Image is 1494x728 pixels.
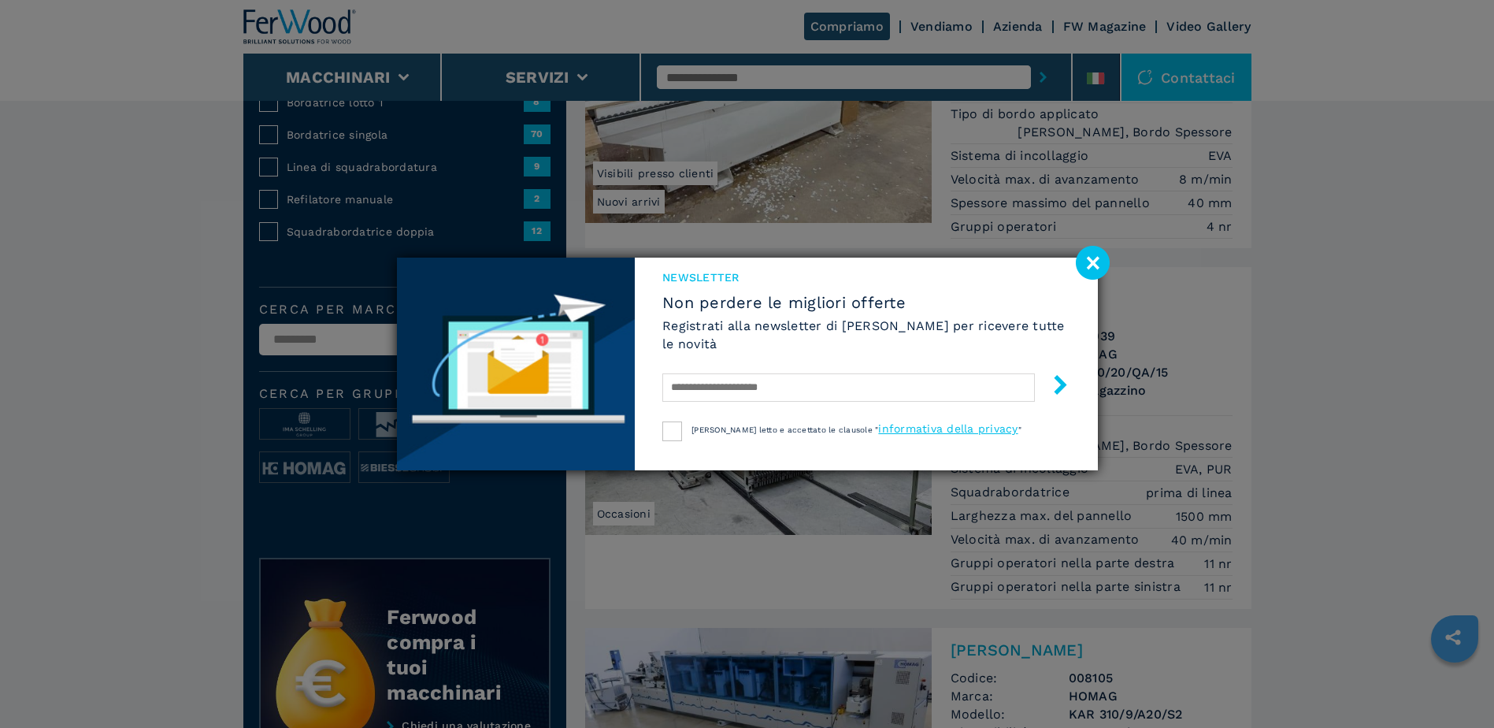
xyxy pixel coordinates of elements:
span: Non perdere le migliori offerte [662,293,1070,312]
a: informativa della privacy [878,422,1018,435]
span: " [1018,425,1021,434]
img: Newsletter image [397,258,636,470]
span: NEWSLETTER [662,269,1070,285]
span: [PERSON_NAME] letto e accettato le clausole " [691,425,878,434]
h6: Registrati alla newsletter di [PERSON_NAME] per ricevere tutte le novità [662,317,1070,353]
button: submit-button [1035,369,1070,406]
